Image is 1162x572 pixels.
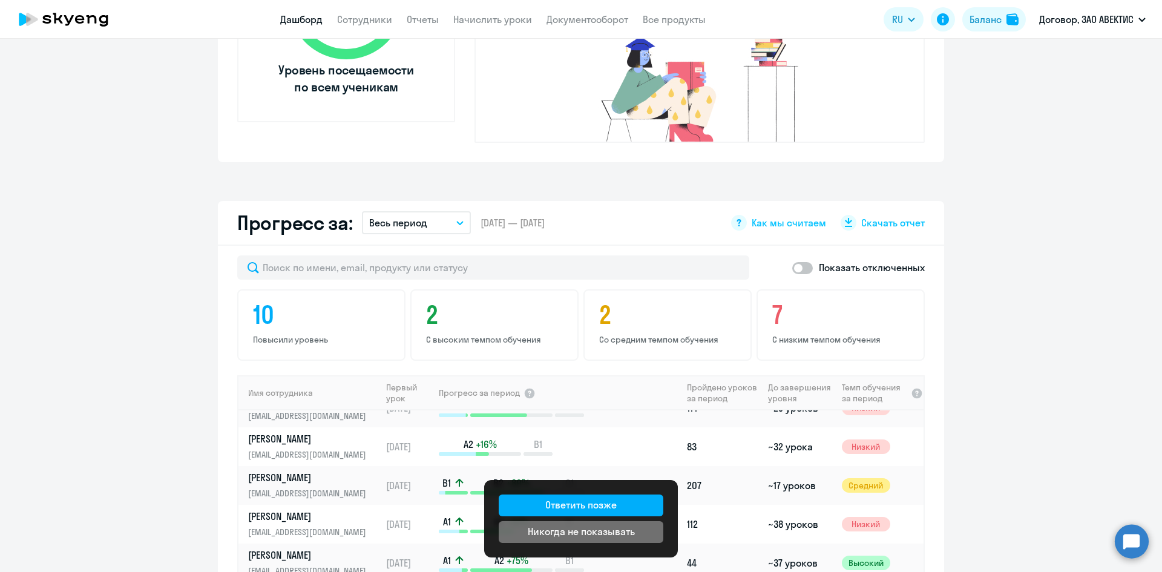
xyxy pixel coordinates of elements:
[381,427,438,466] td: [DATE]
[248,510,373,523] p: [PERSON_NAME]
[772,300,913,329] h4: 7
[643,13,706,25] a: Все продукты
[506,476,530,490] span: +89%
[599,300,740,329] h4: 2
[763,505,836,544] td: ~38 уроков
[476,438,497,451] span: +16%
[253,334,393,345] p: Повысили уровень
[248,487,373,500] p: [EMAIL_ADDRESS][DOMAIN_NAME]
[464,438,473,451] span: A2
[842,517,890,531] span: Низкий
[842,556,890,570] span: Высокий
[682,466,763,505] td: 207
[381,375,438,410] th: Первый урок
[763,427,836,466] td: ~32 урока
[752,216,826,229] span: Как мы считаем
[763,466,836,505] td: ~17 уроков
[682,375,763,410] th: Пройдено уроков за период
[277,62,416,96] span: Уровень посещаемости по всем ученикам
[362,211,471,234] button: Весь период
[962,7,1026,31] button: Балансbalance
[248,432,381,461] a: [PERSON_NAME][EMAIL_ADDRESS][DOMAIN_NAME]
[545,498,617,512] div: Ответить позже
[884,7,924,31] button: RU
[443,515,451,528] span: A1
[772,334,913,345] p: С низким темпом обучения
[407,13,439,25] a: Отчеты
[682,427,763,466] td: 83
[381,466,438,505] td: [DATE]
[861,216,925,229] span: Скачать отчет
[426,334,566,345] p: С высоким темпом обучения
[842,439,890,454] span: Низкий
[819,260,925,275] p: Показать отключенных
[248,471,373,484] p: [PERSON_NAME]
[248,448,373,461] p: [EMAIL_ADDRESS][DOMAIN_NAME]
[842,382,907,404] span: Темп обучения за период
[493,476,504,490] span: B2
[337,13,392,25] a: Сотрудники
[1006,13,1019,25] img: balance
[763,375,836,410] th: До завершения уровня
[842,478,890,493] span: Средний
[547,13,628,25] a: Документооборот
[499,521,663,543] button: Никогда не показывать
[237,211,352,235] h2: Прогресс за:
[534,438,542,451] span: B1
[237,255,749,280] input: Поиск по имени, email, продукту или статусу
[248,409,373,422] p: [EMAIL_ADDRESS][DOMAIN_NAME]
[253,300,393,329] h4: 10
[381,505,438,544] td: [DATE]
[970,12,1002,27] div: Баланс
[892,12,903,27] span: RU
[442,476,451,490] span: B1
[426,300,566,329] h4: 2
[248,510,381,539] a: [PERSON_NAME][EMAIL_ADDRESS][DOMAIN_NAME]
[248,432,373,445] p: [PERSON_NAME]
[599,334,740,345] p: Со средним темпом обучения
[499,495,663,516] button: Ответить позже
[565,476,574,490] span: C1
[682,505,763,544] td: 112
[369,215,427,230] p: Весь период
[443,554,451,567] span: A1
[248,548,373,562] p: [PERSON_NAME]
[494,554,504,567] span: A2
[453,13,532,25] a: Начислить уроки
[280,13,323,25] a: Дашборд
[1033,5,1152,34] button: Договор, ЗАО АВЕКТИС
[481,216,545,229] span: [DATE] — [DATE]
[439,387,520,398] span: Прогресс за период
[528,524,635,539] div: Никогда не показывать
[565,554,574,567] span: B1
[579,30,821,142] img: no-truants
[248,525,373,539] p: [EMAIL_ADDRESS][DOMAIN_NAME]
[248,471,381,500] a: [PERSON_NAME][EMAIL_ADDRESS][DOMAIN_NAME]
[1039,12,1134,27] p: Договор, ЗАО АВЕКТИС
[238,375,381,410] th: Имя сотрудника
[507,554,528,567] span: +75%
